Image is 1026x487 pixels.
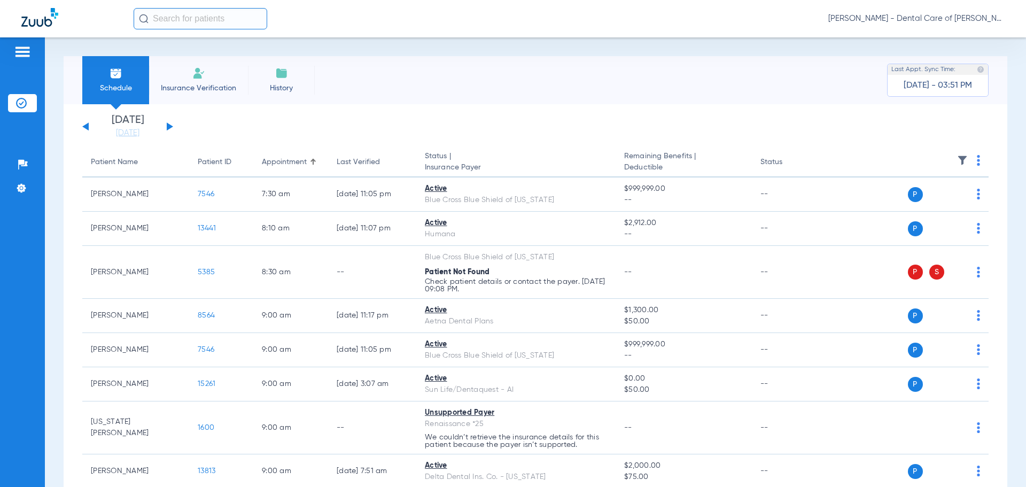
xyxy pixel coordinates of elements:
[253,299,328,333] td: 9:00 AM
[262,157,307,168] div: Appointment
[198,380,215,388] span: 15261
[908,187,923,202] span: P
[977,344,980,355] img: group-dot-blue.svg
[752,333,824,367] td: --
[624,183,743,195] span: $999,999.00
[82,401,189,454] td: [US_STATE][PERSON_NAME]
[198,312,215,319] span: 8564
[752,177,824,212] td: --
[624,218,743,229] span: $2,912.00
[256,83,307,94] span: History
[198,157,245,168] div: Patient ID
[977,155,980,166] img: group-dot-blue.svg
[624,424,632,431] span: --
[624,350,743,361] span: --
[275,67,288,80] img: History
[82,246,189,299] td: [PERSON_NAME]
[977,422,980,433] img: group-dot-blue.svg
[425,305,607,316] div: Active
[82,177,189,212] td: [PERSON_NAME]
[90,83,141,94] span: Schedule
[752,299,824,333] td: --
[192,67,205,80] img: Manual Insurance Verification
[328,246,416,299] td: --
[198,467,215,475] span: 13813
[198,268,215,276] span: 5385
[425,278,607,293] p: Check patient details or contact the payer. [DATE] 09:08 PM.
[616,148,751,177] th: Remaining Benefits |
[891,64,955,75] span: Last Appt. Sync Time:
[425,384,607,396] div: Sun Life/Dentaquest - AI
[253,212,328,246] td: 8:10 AM
[157,83,240,94] span: Insurance Verification
[624,195,743,206] span: --
[253,367,328,401] td: 9:00 AM
[91,157,138,168] div: Patient Name
[14,45,31,58] img: hamburger-icon
[425,195,607,206] div: Blue Cross Blue Shield of [US_STATE]
[425,419,607,430] div: Renaissance *25
[624,373,743,384] span: $0.00
[328,177,416,212] td: [DATE] 11:05 PM
[624,339,743,350] span: $999,999.00
[904,80,972,91] span: [DATE] - 03:51 PM
[752,148,824,177] th: Status
[977,267,980,277] img: group-dot-blue.svg
[624,460,743,471] span: $2,000.00
[977,66,984,73] img: last sync help info
[337,157,380,168] div: Last Verified
[908,308,923,323] span: P
[425,218,607,229] div: Active
[624,316,743,327] span: $50.00
[908,464,923,479] span: P
[328,401,416,454] td: --
[198,225,216,232] span: 13441
[425,339,607,350] div: Active
[425,252,607,263] div: Blue Cross Blue Shield of [US_STATE]
[977,466,980,476] img: group-dot-blue.svg
[977,310,980,321] img: group-dot-blue.svg
[198,190,214,198] span: 7546
[977,223,980,234] img: group-dot-blue.svg
[337,157,408,168] div: Last Verified
[328,333,416,367] td: [DATE] 11:05 PM
[425,183,607,195] div: Active
[96,128,160,138] a: [DATE]
[425,316,607,327] div: Aetna Dental Plans
[82,212,189,246] td: [PERSON_NAME]
[253,246,328,299] td: 8:30 AM
[425,268,489,276] span: Patient Not Found
[425,471,607,483] div: Delta Dental Ins. Co. - [US_STATE]
[82,367,189,401] td: [PERSON_NAME]
[425,373,607,384] div: Active
[977,378,980,389] img: group-dot-blue.svg
[328,212,416,246] td: [DATE] 11:07 PM
[425,434,607,449] p: We couldn’t retrieve the insurance details for this patient because the payer isn’t supported.
[198,346,214,353] span: 7546
[624,471,743,483] span: $75.00
[328,299,416,333] td: [DATE] 11:17 PM
[624,384,743,396] span: $50.00
[929,265,944,280] span: S
[624,229,743,240] span: --
[139,14,149,24] img: Search Icon
[908,343,923,358] span: P
[908,265,923,280] span: P
[425,350,607,361] div: Blue Cross Blue Shield of [US_STATE]
[957,155,968,166] img: filter.svg
[425,407,607,419] div: Unsupported Payer
[82,299,189,333] td: [PERSON_NAME]
[110,67,122,80] img: Schedule
[198,157,231,168] div: Patient ID
[253,333,328,367] td: 9:00 AM
[253,401,328,454] td: 9:00 AM
[908,221,923,236] span: P
[21,8,58,27] img: Zuub Logo
[977,189,980,199] img: group-dot-blue.svg
[624,305,743,316] span: $1,300.00
[425,460,607,471] div: Active
[624,162,743,173] span: Deductible
[134,8,267,29] input: Search for patients
[425,229,607,240] div: Humana
[908,377,923,392] span: P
